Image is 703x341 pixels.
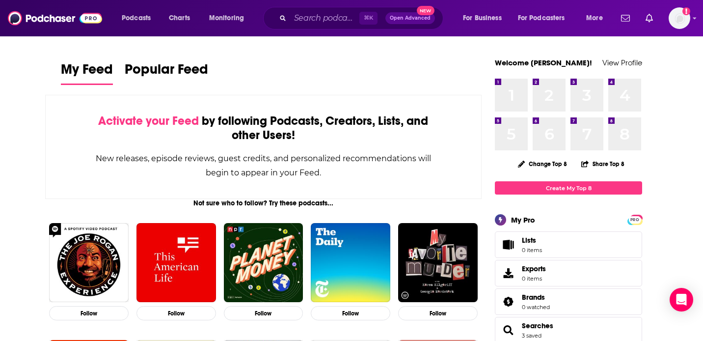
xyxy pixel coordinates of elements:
a: View Profile [602,58,642,67]
button: Change Top 8 [512,158,573,170]
a: Show notifications dropdown [617,10,634,27]
div: Search podcasts, credits, & more... [272,7,453,29]
span: Logged in as jciarczynski [669,7,690,29]
img: This American Life [136,223,216,303]
span: My Feed [61,61,113,84]
span: ⌘ K [359,12,378,25]
span: Lists [498,238,518,252]
a: Searches [522,321,553,330]
button: open menu [202,10,257,26]
button: open menu [115,10,163,26]
button: Follow [49,306,129,320]
div: My Pro [511,215,535,225]
div: New releases, episode reviews, guest credits, and personalized recommendations will begin to appe... [95,151,432,180]
button: open menu [456,10,514,26]
a: Popular Feed [125,61,208,85]
img: The Daily [311,223,390,303]
a: Brands [522,293,550,302]
button: Open AdvancedNew [385,12,435,24]
img: My Favorite Murder with Karen Kilgariff and Georgia Hardstark [398,223,478,303]
a: Searches [498,323,518,337]
span: New [417,6,434,15]
span: For Business [463,11,502,25]
span: Exports [498,266,518,280]
span: Charts [169,11,190,25]
span: Monitoring [209,11,244,25]
span: For Podcasters [518,11,565,25]
img: Planet Money [224,223,303,303]
a: Exports [495,260,642,286]
a: Welcome [PERSON_NAME]! [495,58,592,67]
span: Activate your Feed [98,114,199,128]
img: Podchaser - Follow, Share and Rate Podcasts [8,9,102,28]
a: Create My Top 8 [495,181,642,195]
input: Search podcasts, credits, & more... [290,10,359,26]
a: Brands [498,295,518,309]
button: Follow [224,306,303,320]
div: by following Podcasts, Creators, Lists, and other Users! [95,114,432,142]
a: Charts [162,10,196,26]
span: Lists [522,236,536,245]
button: Share Top 8 [581,154,625,173]
a: PRO [629,216,641,223]
span: Lists [522,236,542,245]
span: Exports [522,264,546,273]
button: Follow [398,306,478,320]
span: 0 items [522,247,542,254]
button: Follow [311,306,390,320]
span: Brands [522,293,545,302]
button: Follow [136,306,216,320]
button: Show profile menu [669,7,690,29]
span: Brands [495,288,642,315]
button: open menu [512,10,579,26]
a: Lists [495,231,642,258]
span: Podcasts [122,11,151,25]
div: Not sure who to follow? Try these podcasts... [45,199,482,207]
a: 0 watched [522,304,550,311]
span: 0 items [522,275,546,282]
a: Show notifications dropdown [642,10,657,27]
span: Popular Feed [125,61,208,84]
svg: Add a profile image [682,7,690,15]
img: User Profile [669,7,690,29]
img: The Joe Rogan Experience [49,223,129,303]
a: My Feed [61,61,113,85]
a: 3 saved [522,332,541,339]
span: More [586,11,603,25]
button: open menu [579,10,615,26]
span: Open Advanced [390,16,431,21]
div: Open Intercom Messenger [670,288,693,312]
